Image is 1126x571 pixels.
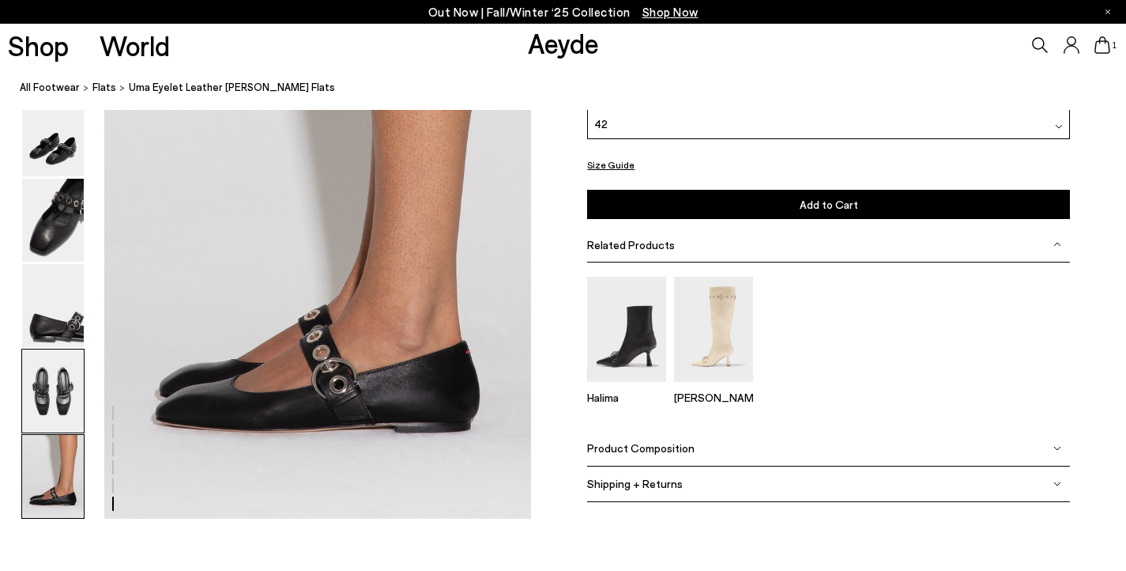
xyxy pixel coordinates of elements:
span: Add to Cart [800,198,858,211]
a: 1 [1094,36,1110,54]
p: Out Now | Fall/Winter ‘25 Collection [428,2,699,22]
img: Uma Eyelet Leather Mary-Janes Flats - Image 6 [22,435,84,518]
span: Product Composition [587,441,695,455]
a: Vivian Eyelet High Boots [PERSON_NAME] [674,371,753,404]
span: 1 [1110,41,1118,50]
span: Uma Eyelet Leather [PERSON_NAME] Flats [129,79,335,96]
span: flats [92,81,116,93]
a: Aeyde [528,26,599,59]
img: svg%3E [1053,240,1061,248]
button: Size Guide [587,154,635,174]
a: Shop [8,32,69,59]
a: Halima Eyelet Pointed Boots Halima [587,371,666,404]
a: flats [92,79,116,96]
img: Halima Eyelet Pointed Boots [587,276,666,381]
span: Related Products [587,237,675,251]
img: Uma Eyelet Leather Mary-Janes Flats - Image 5 [22,350,84,433]
a: World [100,32,170,59]
span: 42 [594,115,608,132]
img: Uma Eyelet Leather Mary-Janes Flats - Image 2 [22,93,84,176]
img: svg%3E [1053,480,1061,488]
p: Halima [587,391,666,404]
img: svg%3E [1055,123,1063,130]
img: svg%3E [1053,444,1061,452]
img: Uma Eyelet Leather Mary-Janes Flats - Image 3 [22,179,84,262]
img: Uma Eyelet Leather Mary-Janes Flats - Image 4 [22,264,84,347]
button: Add to Cart [587,190,1069,219]
span: Shipping + Returns [587,477,683,490]
a: All Footwear [20,79,80,96]
img: Vivian Eyelet High Boots [674,276,753,381]
p: [PERSON_NAME] [674,391,753,404]
nav: breadcrumb [20,66,1126,110]
span: Navigate to /collections/new-in [642,5,699,19]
